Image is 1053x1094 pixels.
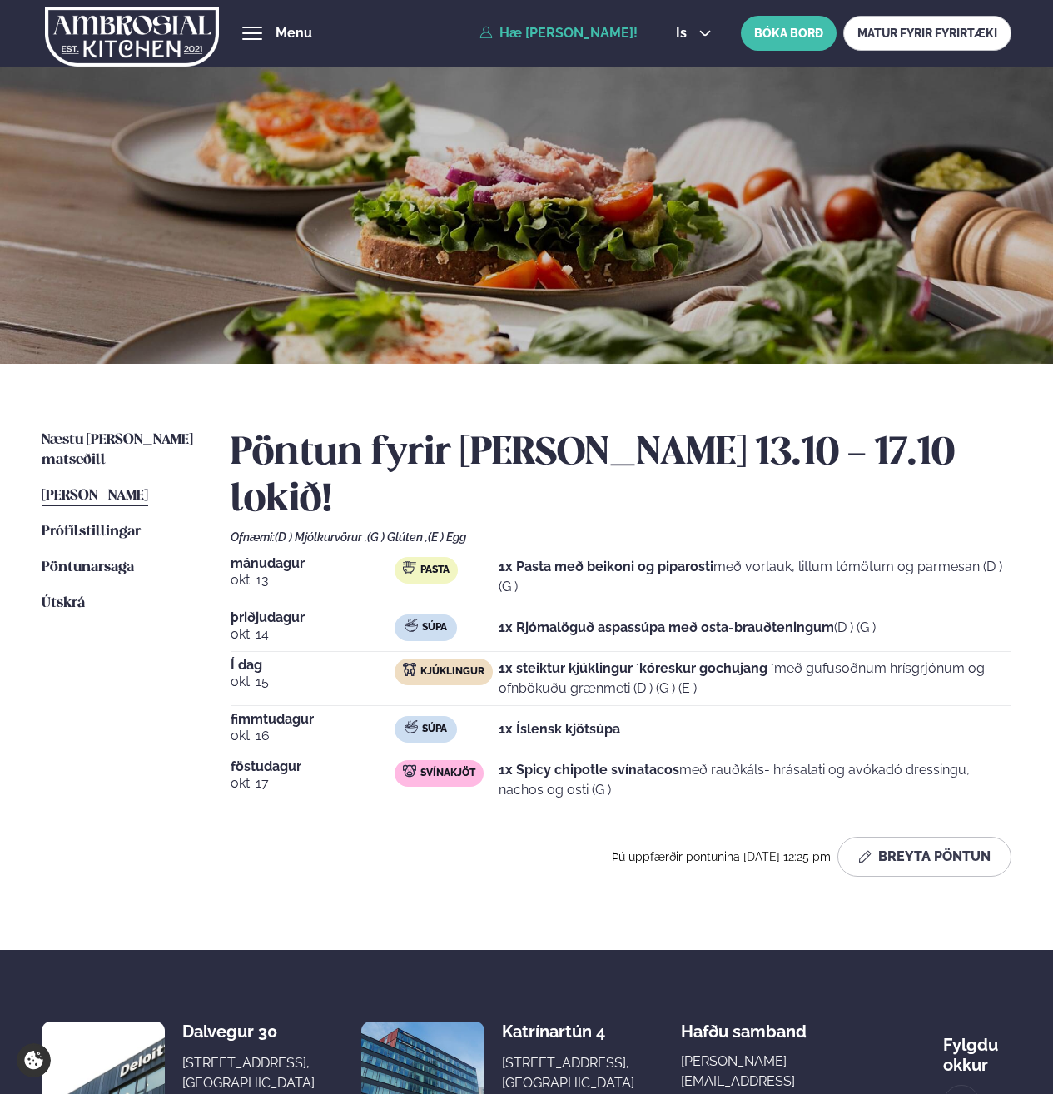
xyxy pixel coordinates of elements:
span: Pöntunarsaga [42,560,134,574]
span: Næstu [PERSON_NAME] matseðill [42,433,193,467]
strong: 1x steiktur kjúklingur ´kóreskur gochujang ´ [499,660,774,676]
span: (G ) Glúten , [367,530,428,544]
span: okt. 17 [231,773,395,793]
span: mánudagur [231,557,395,570]
div: Fylgdu okkur [943,1022,1012,1075]
p: með vorlauk, litlum tómötum og parmesan (D ) (G ) [499,557,1011,597]
p: með gufusoðnum hrísgrjónum og ofnbökuðu grænmeti (D ) (G ) (E ) [499,659,1011,699]
span: Hafðu samband [681,1008,807,1042]
strong: 1x Íslensk kjötsúpa [499,721,620,737]
img: pasta.svg [403,561,416,574]
button: hamburger [242,23,262,43]
span: Útskrá [42,596,85,610]
a: Næstu [PERSON_NAME] matseðill [42,430,197,470]
span: fimmtudagur [231,713,395,726]
span: (E ) Egg [428,530,466,544]
img: soup.svg [405,720,418,733]
div: [STREET_ADDRESS], [GEOGRAPHIC_DATA] [182,1053,315,1093]
p: með rauðkáls- hrásalati og avókadó dressingu, nachos og osti (G ) [499,760,1011,800]
span: is [676,27,692,40]
img: chicken.svg [403,663,416,676]
p: (D ) (G ) [499,618,876,638]
span: okt. 15 [231,672,395,692]
a: Pöntunarsaga [42,558,134,578]
button: BÓKA BORÐ [741,16,837,51]
span: Prófílstillingar [42,525,141,539]
a: MATUR FYRIR FYRIRTÆKI [843,16,1011,51]
span: (D ) Mjólkurvörur , [275,530,367,544]
span: Í dag [231,659,395,672]
strong: 1x Spicy chipotle svínatacos [499,762,679,778]
span: Pasta [420,564,450,577]
button: Breyta Pöntun [837,837,1011,877]
a: [PERSON_NAME] [42,486,148,506]
span: okt. 13 [231,570,395,590]
span: Kjúklingur [420,665,484,679]
span: föstudagur [231,760,395,773]
span: okt. 14 [231,624,395,644]
button: is [663,27,725,40]
span: Súpa [422,723,447,736]
span: [PERSON_NAME] [42,489,148,503]
div: Ofnæmi: [231,530,1012,544]
h2: Pöntun fyrir [PERSON_NAME] 13.10 - 17.10 lokið! [231,430,1012,524]
div: Katrínartún 4 [502,1022,634,1042]
div: Dalvegur 30 [182,1022,315,1042]
img: logo [45,2,219,71]
strong: 1x Pasta með beikoni og piparosti [499,559,713,574]
a: Prófílstillingar [42,522,141,542]
span: þriðjudagur [231,611,395,624]
img: pork.svg [403,764,416,778]
a: Útskrá [42,594,85,614]
span: okt. 16 [231,726,395,746]
a: Hæ [PERSON_NAME]! [479,26,638,41]
span: Súpa [422,621,447,634]
a: Cookie settings [17,1043,51,1077]
span: Svínakjöt [420,767,475,780]
span: Þú uppfærðir pöntunina [DATE] 12:25 pm [612,850,831,863]
img: soup.svg [405,619,418,632]
strong: 1x Rjómalöguð aspassúpa með osta-brauðteningum [499,619,834,635]
div: [STREET_ADDRESS], [GEOGRAPHIC_DATA] [502,1053,634,1093]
